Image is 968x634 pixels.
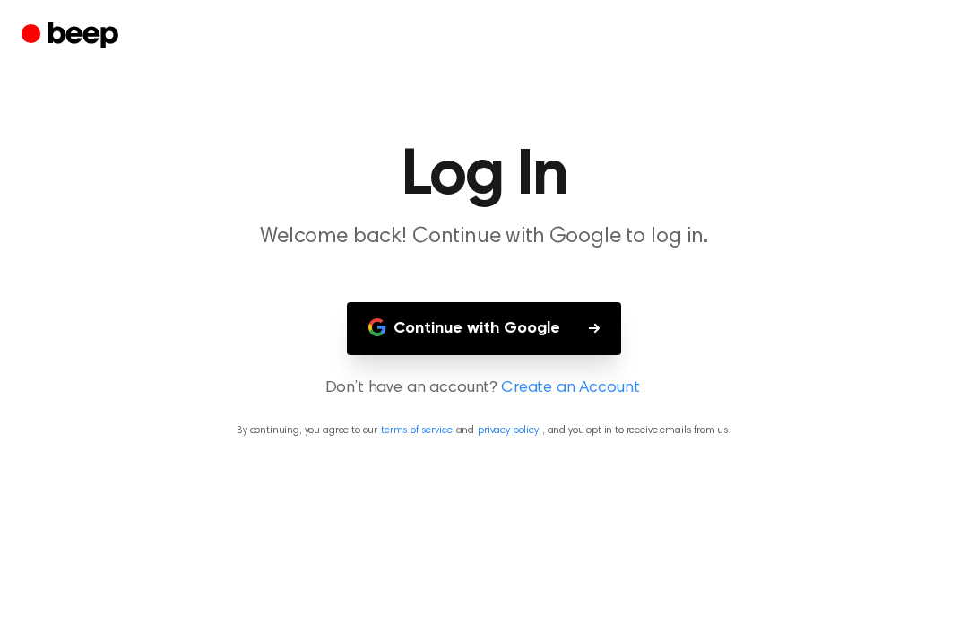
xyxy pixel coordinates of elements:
p: By continuing, you agree to our and , and you opt in to receive emails from us. [22,422,946,439]
p: Don’t have an account? [22,377,946,401]
a: Create an Account [501,377,639,401]
a: Beep [22,19,123,54]
a: terms of service [381,425,452,436]
h1: Log In [25,143,943,208]
p: Welcome back! Continue with Google to log in. [140,222,828,252]
button: Continue with Google [347,302,621,355]
a: privacy policy [478,425,539,436]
